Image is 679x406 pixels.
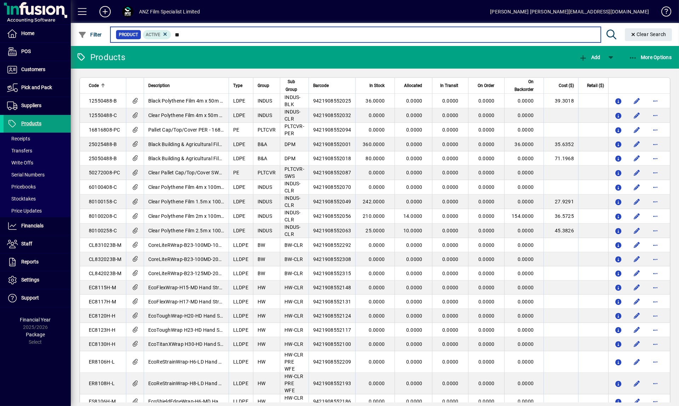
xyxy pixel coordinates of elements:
span: 0.0000 [406,156,422,161]
span: 9421908552018 [313,156,351,161]
span: PLTCVR [258,170,276,175]
span: INDUS-CLR [284,195,301,208]
span: Clear Polythene Film 4m x 50m x 125mu [148,112,239,118]
button: Edit [631,324,643,336]
button: More options [650,254,661,265]
span: 0.0000 [442,98,459,104]
button: Edit [631,124,643,135]
span: Clear Polythene Film 2m x 100m x 80mu [148,213,239,219]
span: 0.0000 [478,313,495,319]
button: More options [650,181,661,193]
span: 9421908552032 [313,112,351,118]
span: Group [258,82,269,89]
span: Type [233,82,242,89]
span: Transfers [7,148,32,153]
span: 0.0000 [406,112,422,118]
span: 0.0000 [406,127,422,133]
button: Edit [631,239,643,251]
button: Edit [631,268,643,279]
button: More options [650,239,661,251]
span: 0.0000 [518,299,534,304]
span: 0.0000 [478,256,495,262]
a: Financials [4,217,71,235]
a: Price Updates [4,205,71,217]
span: 0.0000 [442,184,459,190]
span: Support [21,295,39,301]
button: Edit [631,153,643,164]
span: INDUS-CLR [284,181,301,193]
span: 12550488-B [89,98,117,104]
span: PLTCVR-SWS [284,166,304,179]
span: BW [258,242,265,248]
span: 0.0000 [478,299,495,304]
a: Reports [4,253,71,271]
div: On Order [473,82,501,89]
span: LDPE [233,228,246,233]
button: Edit [631,282,643,293]
button: Edit [631,225,643,236]
div: Allocated [399,82,428,89]
span: Settings [21,277,39,283]
span: 0.0000 [518,285,534,290]
span: 0.0000 [478,112,495,118]
span: 0.0000 [478,141,495,147]
button: Edit [631,378,643,389]
span: 0.0000 [518,170,534,175]
span: BW [258,256,265,262]
button: More options [650,378,661,389]
span: 0.0000 [442,271,459,276]
button: Edit [631,210,643,222]
span: 80100258-C [89,228,117,233]
span: Home [21,30,34,36]
span: Black Building & Agricultural Film 4m x 25m x 250mu [148,141,267,147]
span: LLDPE [233,299,248,304]
span: LDPE [233,199,246,204]
span: PE [233,170,240,175]
button: More options [650,139,661,150]
span: 0.0000 [518,112,534,118]
span: Customers [21,66,45,72]
button: Filter [76,28,104,41]
span: 0.0000 [442,141,459,147]
span: 0.0000 [406,242,422,248]
div: Type [233,82,249,89]
span: HW [258,285,266,290]
span: 0.0000 [442,170,459,175]
span: 0.0000 [406,170,422,175]
span: CL842023B-M [89,271,122,276]
span: DPM [284,156,295,161]
span: 0.0000 [478,156,495,161]
button: More options [650,324,661,336]
span: 80100208-C [89,213,117,219]
button: More options [650,167,661,178]
span: 9421908552025 [313,98,351,104]
button: Add [94,5,116,18]
button: Profile [116,5,139,18]
span: 0.0000 [442,228,459,233]
td: 35.6352 [543,137,578,151]
span: 0.0000 [518,98,534,104]
span: LLDPE [233,313,248,319]
button: More options [650,95,661,106]
span: CoreLiteRWrap-B23-100MD-10R Bundling Stretch Film 100mm x 150m x 23mu (10Rolls/Carton) [148,242,366,248]
span: 0.0000 [442,256,459,262]
a: Knowledge Base [656,1,670,24]
span: 0.0000 [478,199,495,204]
span: HW-CLR [284,313,304,319]
span: Pallet Cap/Top/Cover PER - 1680mm X 1680mm - (250 Perforated Sheets/Roll) [148,127,327,133]
span: 0.0000 [478,213,495,219]
span: On Backorder [509,78,534,93]
span: 0.0000 [518,199,534,204]
span: Description [148,82,170,89]
span: DPM [284,141,295,147]
button: Edit [631,167,643,178]
span: On Order [478,82,494,89]
div: Description [148,82,224,89]
span: 0.0000 [369,313,385,319]
span: EC8120H-H [89,313,115,319]
div: Sub Group [284,78,304,93]
span: 0.0000 [442,299,459,304]
span: Financials [21,223,44,228]
span: 9421908552292 [313,242,351,248]
span: 0.0000 [518,256,534,262]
